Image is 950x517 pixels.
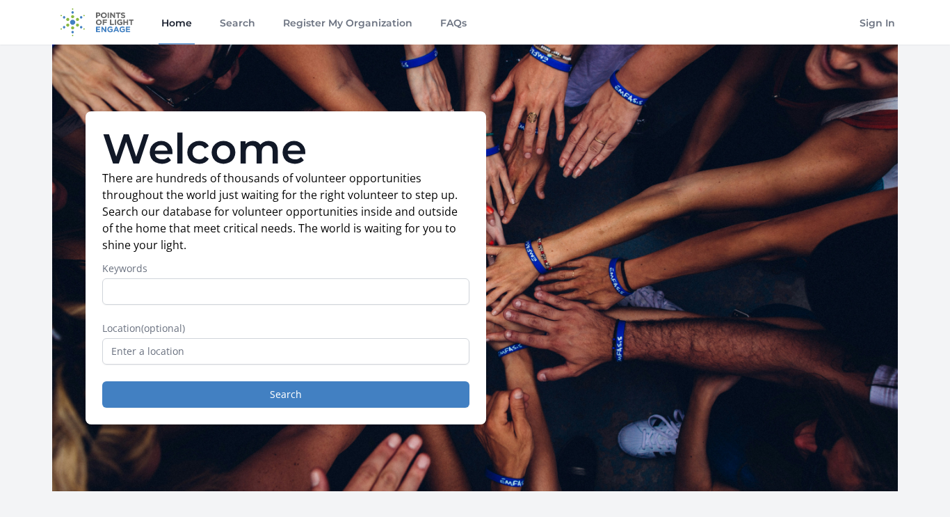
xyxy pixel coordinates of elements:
label: Location [102,321,469,335]
input: Enter a location [102,338,469,365]
h1: Welcome [102,128,469,170]
button: Search [102,381,469,408]
p: There are hundreds of thousands of volunteer opportunities throughout the world just waiting for ... [102,170,469,253]
span: (optional) [141,321,185,335]
label: Keywords [102,262,469,276]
